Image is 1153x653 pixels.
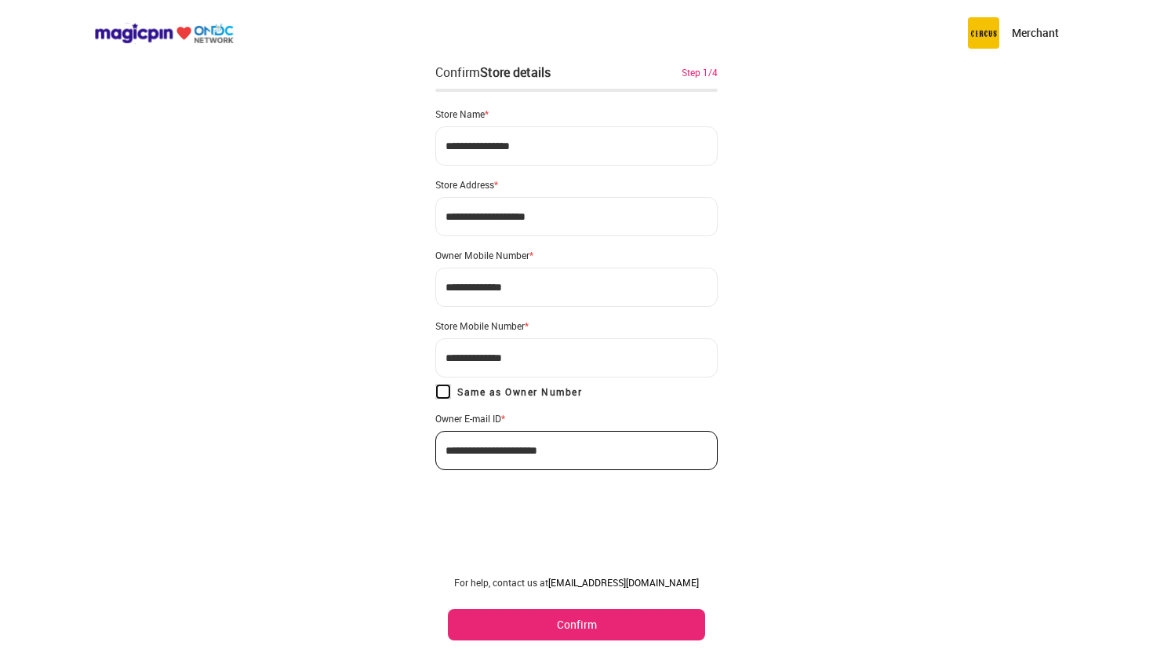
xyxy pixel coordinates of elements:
div: Store Name [435,108,718,120]
label: Same as Owner Number [435,384,582,399]
p: Merchant [1012,25,1059,41]
div: Store details [480,64,551,81]
a: [EMAIL_ADDRESS][DOMAIN_NAME] [548,576,699,589]
div: Owner Mobile Number [435,249,718,261]
div: For help, contact us at [448,576,705,589]
div: Confirm [435,63,551,82]
div: Owner E-mail ID [435,412,718,425]
img: circus.b677b59b.png [968,17,999,49]
button: Confirm [448,609,705,640]
div: Store Mobile Number [435,319,718,332]
div: Store Address [435,178,718,191]
img: ondc-logo-new-small.8a59708e.svg [94,23,234,44]
input: Same as Owner Number [435,384,451,399]
div: Step 1/4 [682,65,718,79]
